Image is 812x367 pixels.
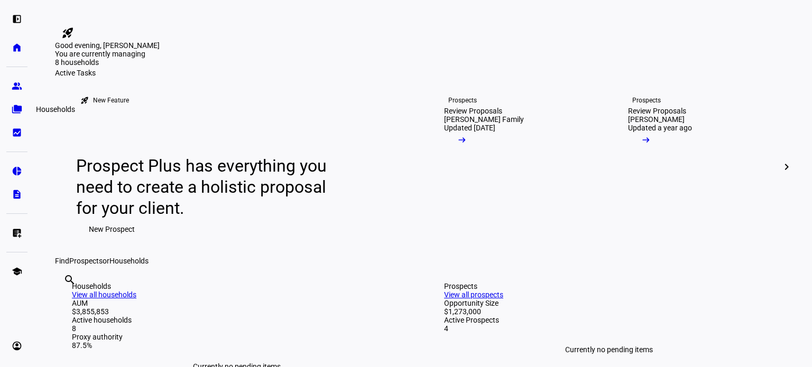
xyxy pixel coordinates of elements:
eth-mat-symbol: description [12,189,22,200]
div: Updated [DATE] [444,124,495,132]
div: Prospect Plus has everything you need to create a holistic proposal for your client. [76,155,337,219]
a: group [6,76,27,97]
div: 8 households [55,58,161,69]
eth-mat-symbol: list_alt_add [12,228,22,238]
button: New Prospect [76,219,147,240]
a: ProspectsReview Proposals[PERSON_NAME]Updated a year ago [611,77,787,257]
eth-mat-symbol: pie_chart [12,166,22,176]
span: Prospects [69,257,103,265]
div: Households [72,282,402,290]
div: Prospects [448,96,477,105]
a: description [6,184,27,205]
eth-mat-symbol: school [12,266,22,277]
div: Good evening, [PERSON_NAME] [55,41,791,50]
div: Prospects [444,282,774,290]
a: ProspectsReview Proposals[PERSON_NAME] FamilyUpdated [DATE] [427,77,603,257]
div: Opportunity Size [444,299,774,307]
div: 8 [72,324,402,333]
a: pie_chart [6,161,27,182]
div: [PERSON_NAME] Family [444,115,524,124]
div: Active households [72,316,402,324]
mat-icon: search [63,274,76,286]
mat-icon: arrow_right_alt [641,135,651,145]
div: [PERSON_NAME] [628,115,685,124]
div: New Feature [93,96,129,105]
div: Currently no pending items [444,333,774,366]
div: Review Proposals [444,107,502,115]
div: $3,855,853 [72,307,402,316]
a: View all prospects [444,290,503,299]
div: Updated a year ago [628,124,692,132]
mat-icon: rocket_launch [80,96,89,105]
a: home [6,37,27,58]
div: Proxy authority [72,333,402,341]
div: AUM [72,299,402,307]
eth-mat-symbol: bid_landscape [12,127,22,138]
div: Active Prospects [444,316,774,324]
div: 4 [444,324,774,333]
mat-icon: arrow_right_alt [457,135,467,145]
div: Households [32,103,79,116]
div: Review Proposals [628,107,686,115]
eth-mat-symbol: home [12,42,22,53]
eth-mat-symbol: folder_copy [12,104,22,115]
eth-mat-symbol: left_panel_open [12,14,22,24]
span: Households [109,257,149,265]
eth-mat-symbol: account_circle [12,341,22,351]
eth-mat-symbol: group [12,81,22,91]
span: You are currently managing [55,50,145,58]
div: $1,273,000 [444,307,774,316]
div: Active Tasks [55,69,791,77]
a: folder_copy [6,99,27,120]
a: View all households [72,290,136,299]
mat-icon: chevron_right [780,161,793,173]
div: Prospects [632,96,661,105]
span: New Prospect [89,219,135,240]
div: Find or [55,257,791,265]
mat-icon: rocket_launch [61,26,74,39]
a: bid_landscape [6,122,27,143]
input: Enter name of prospect or household [63,288,66,300]
div: 87.5% [72,341,402,350]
